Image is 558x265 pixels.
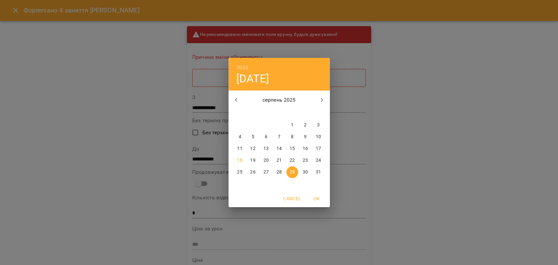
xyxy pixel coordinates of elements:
p: 19 [250,157,255,164]
button: 15 [286,143,298,155]
button: 11 [234,143,246,155]
p: 9 [304,134,306,140]
button: 1 [286,119,298,131]
span: OK [309,195,325,203]
button: 2025 [236,63,248,72]
p: 14 [276,145,281,152]
button: 14 [273,143,285,155]
button: 24 [313,155,324,166]
button: 16 [299,143,311,155]
button: [DATE] [236,72,269,85]
button: 25 [234,166,246,178]
button: 29 [286,166,298,178]
button: 18 [234,155,246,166]
p: 18 [237,157,242,164]
p: 24 [315,157,321,164]
button: 13 [260,143,272,155]
p: 22 [289,157,295,164]
button: 20 [260,155,272,166]
button: 31 [313,166,324,178]
span: сб [299,109,311,116]
p: 5 [251,134,254,140]
p: 12 [250,145,255,152]
p: 2 [304,122,306,128]
p: 11 [237,145,242,152]
button: 7 [273,131,285,143]
button: 27 [260,166,272,178]
p: 4 [238,134,241,140]
button: OK [306,193,327,205]
p: 16 [302,145,308,152]
button: 2 [299,119,311,131]
p: 8 [291,134,293,140]
button: 26 [247,166,259,178]
span: нд [313,109,324,116]
p: 23 [302,157,308,164]
button: 10 [313,131,324,143]
p: 26 [250,169,255,175]
span: чт [273,109,285,116]
button: Cancel [280,193,303,205]
span: ср [260,109,272,116]
button: 4 [234,131,246,143]
button: 23 [299,155,311,166]
button: 12 [247,143,259,155]
span: Cancel [283,195,301,203]
p: 3 [317,122,319,128]
p: серпень 2025 [244,96,314,104]
button: 21 [273,155,285,166]
button: 6 [260,131,272,143]
p: 13 [263,145,268,152]
p: 7 [278,134,280,140]
p: 28 [276,169,281,175]
button: 9 [299,131,311,143]
button: 8 [286,131,298,143]
p: 21 [276,157,281,164]
p: 25 [237,169,242,175]
span: вт [247,109,259,116]
button: 22 [286,155,298,166]
p: 30 [302,169,308,175]
span: пт [286,109,298,116]
button: 17 [313,143,324,155]
p: 10 [315,134,321,140]
p: 1 [291,122,293,128]
p: 29 [289,169,295,175]
p: 6 [264,134,267,140]
button: 5 [247,131,259,143]
p: 17 [315,145,321,152]
p: 31 [315,169,321,175]
button: 30 [299,166,311,178]
button: 28 [273,166,285,178]
p: 15 [289,145,295,152]
p: 27 [263,169,268,175]
span: пн [234,109,246,116]
button: 19 [247,155,259,166]
p: 20 [263,157,268,164]
button: 3 [313,119,324,131]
